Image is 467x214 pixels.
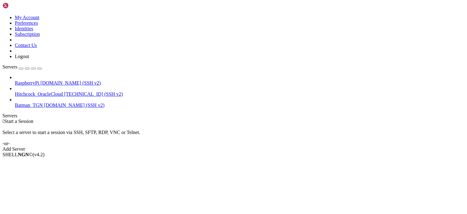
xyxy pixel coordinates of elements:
[15,103,465,108] a: Batman_TGN [DOMAIN_NAME] (SSH v2)
[40,80,101,86] span: [DOMAIN_NAME] (SSH v2)
[2,64,42,69] a: Servers
[18,152,29,157] b: NGN
[15,103,43,108] span: Batman_TGN
[2,64,17,69] span: Servers
[15,91,63,97] span: Hitchcock_OracleCloud
[64,91,123,97] span: [TECHNICAL_ID] (SSH v2)
[15,54,29,59] a: Logout
[33,152,45,157] span: 4.2.0
[15,91,465,97] a: Hitchcock_OracleCloud [TECHNICAL_ID] (SSH v2)
[4,119,33,124] span: Start a Session
[15,86,465,97] li: Hitchcock_OracleCloud [TECHNICAL_ID] (SSH v2)
[15,97,465,108] li: Batman_TGN [DOMAIN_NAME] (SSH v2)
[15,75,465,86] li: RaspberryPi [DOMAIN_NAME] (SSH v2)
[15,31,40,37] a: Subscription
[2,152,44,157] span: SHELL ©
[2,119,4,124] span: 
[15,43,37,48] a: Contact Us
[2,124,465,146] div: Select a server to start a session via SSH, SFTP, RDP, VNC or Telnet. -or-
[2,113,465,119] div: Servers
[44,103,105,108] span: [DOMAIN_NAME] (SSH v2)
[15,80,465,86] a: RaspberryPi [DOMAIN_NAME] (SSH v2)
[2,2,38,9] img: Shellngn
[15,26,33,31] a: Identities
[15,80,39,86] span: RaspberryPi
[2,146,465,152] div: Add Server
[15,15,40,20] a: My Account
[15,20,38,26] a: Preferences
